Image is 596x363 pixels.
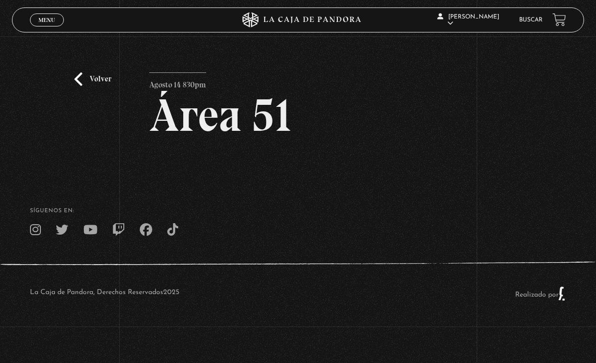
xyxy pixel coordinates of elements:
[149,72,206,92] p: Agosto 14 830pm
[437,14,499,26] span: [PERSON_NAME]
[519,17,543,23] a: Buscar
[515,291,566,299] a: Realizado por
[74,72,111,86] a: Volver
[553,13,566,26] a: View your shopping cart
[30,286,179,301] p: La Caja de Pandora, Derechos Reservados 2025
[35,25,58,32] span: Cerrar
[38,17,55,23] span: Menu
[30,208,567,214] h4: SÍguenos en:
[149,92,447,138] h2: Área 51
